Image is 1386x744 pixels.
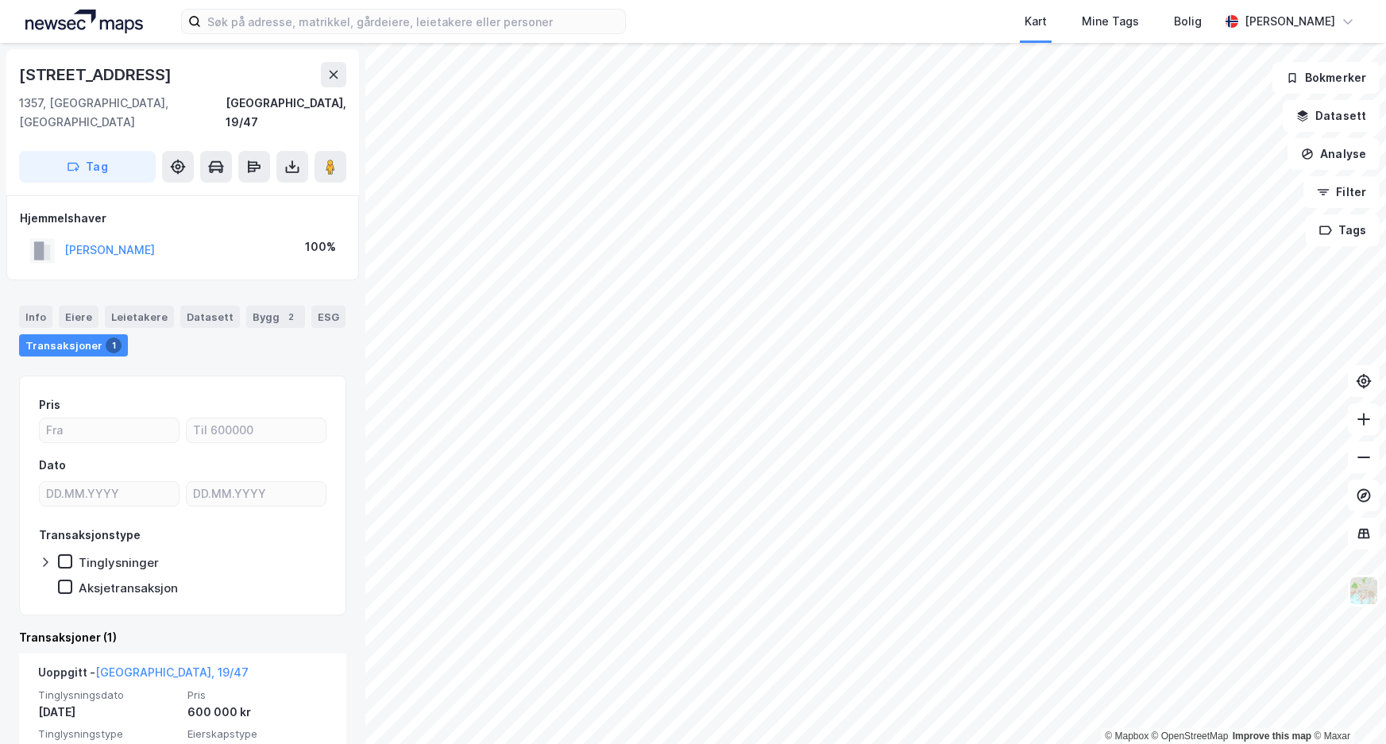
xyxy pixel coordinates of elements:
div: Transaksjoner (1) [19,628,346,647]
input: DD.MM.YYYY [40,482,179,506]
div: 600 000 kr [187,703,327,722]
a: OpenStreetMap [1152,731,1229,742]
button: Datasett [1283,100,1380,132]
input: Til 600000 [187,418,326,442]
div: Transaksjonstype [39,526,141,545]
div: [PERSON_NAME] [1245,12,1335,31]
div: Uoppgitt - [38,663,249,688]
div: Mine Tags [1082,12,1139,31]
div: 100% [305,237,336,256]
div: Eiere [59,306,98,328]
div: 2 [283,309,299,325]
span: Eierskapstype [187,727,327,741]
div: Aksjetransaksjon [79,580,178,596]
div: Transaksjoner [19,334,128,357]
button: Tags [1306,214,1380,246]
img: logo.a4113a55bc3d86da70a041830d287a7e.svg [25,10,143,33]
button: Filter [1303,176,1380,208]
button: Analyse [1288,138,1380,170]
div: ESG [311,306,346,328]
span: Tinglysningstype [38,727,178,741]
a: Mapbox [1105,731,1149,742]
input: Søk på adresse, matrikkel, gårdeiere, leietakere eller personer [201,10,625,33]
div: [DATE] [38,703,178,722]
div: Pris [39,395,60,414]
input: Fra [40,418,179,442]
div: Dato [39,456,66,475]
span: Pris [187,688,327,702]
div: Tinglysninger [79,555,159,570]
div: Leietakere [105,306,174,328]
div: Info [19,306,52,328]
input: DD.MM.YYYY [187,482,326,506]
button: Tag [19,151,156,183]
img: Z [1349,576,1379,606]
div: Bygg [246,306,305,328]
div: Kontrollprogram for chat [1307,668,1386,744]
span: Tinglysningsdato [38,688,178,702]
a: [GEOGRAPHIC_DATA], 19/47 [95,665,249,679]
div: [GEOGRAPHIC_DATA], 19/47 [226,94,346,132]
a: Improve this map [1233,731,1311,742]
iframe: Chat Widget [1307,668,1386,744]
div: Hjemmelshaver [20,209,346,228]
div: Kart [1025,12,1047,31]
div: 1357, [GEOGRAPHIC_DATA], [GEOGRAPHIC_DATA] [19,94,226,132]
div: 1 [106,337,122,353]
div: [STREET_ADDRESS] [19,62,175,87]
div: Datasett [180,306,240,328]
div: Bolig [1174,12,1202,31]
button: Bokmerker [1272,62,1380,94]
